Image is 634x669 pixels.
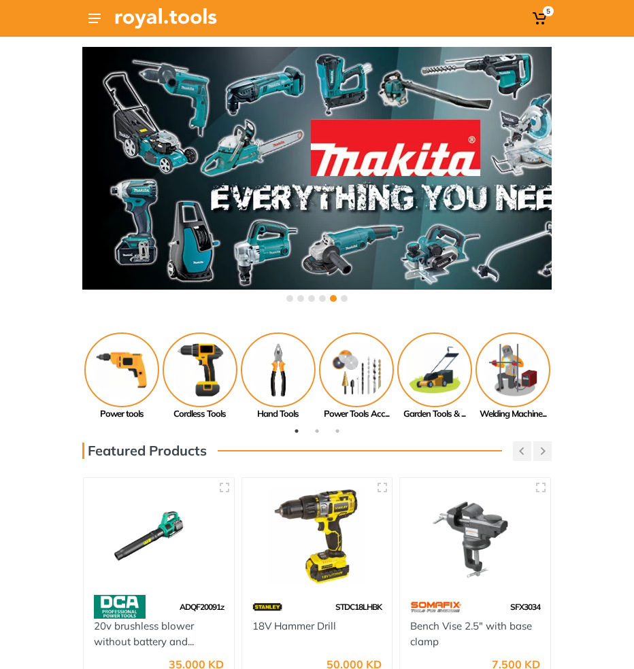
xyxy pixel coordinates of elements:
a: Cordless Tools [161,332,239,421]
div: Cordless Tools [161,407,239,421]
img: 15.webp [252,595,282,619]
a: Garden Tools & ... [395,332,473,421]
span: 5 [543,6,554,16]
div: Power tools [82,407,161,421]
div: Welding Machine... [473,407,552,421]
a: 20v brushless blower without battery and... [94,619,194,648]
button: 2 of 3 [310,424,324,438]
img: Royal Tools - 20v brushless blower without battery and charger [94,488,224,585]
span: ADQF20091z [180,602,224,612]
a: 5 [529,6,552,31]
a: Bench Vise 2.5" with base clamp [410,619,532,648]
span: SFX3034 [510,602,540,612]
img: 58.webp [94,595,146,619]
a: Power Tools Acc... [317,332,395,421]
img: Royal - Welding Machine & Tools [475,332,550,407]
a: Welding Machine... [473,332,552,421]
div: Garden Tools & ... [395,407,473,421]
img: Royal Tools - 18V Hammer Drill [252,488,382,585]
a: Power tools [82,332,161,421]
img: Royal - Cordless Tools [163,332,237,407]
img: Royal - Power Tools Accessories [319,332,394,407]
a: 18V Hammer Drill [252,619,336,632]
div: Hand Tools [239,407,317,421]
div: Power Tools Acc... [317,407,395,421]
button: 1 of 3 [290,424,303,438]
img: Royal Tools - Bench Vise 2.5 [410,488,540,585]
img: Royal - Power tools [84,332,159,407]
img: Royal - Garden Tools & Accessories [397,332,472,407]
img: Royal - Hand Tools [241,332,316,407]
h3: Featured Products [82,443,207,459]
button: 3 of 3 [331,424,344,438]
a: Hand Tools [239,332,317,421]
img: 60.webp [410,595,461,619]
span: STDC18LHBK [335,602,382,612]
img: Royal Tools Logo [115,8,217,29]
